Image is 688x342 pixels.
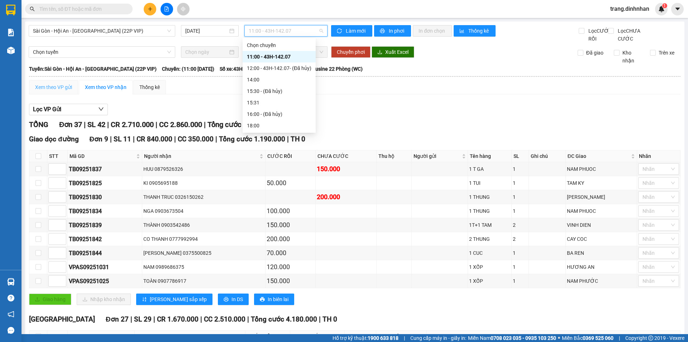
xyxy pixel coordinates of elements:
span: CC 350.000 [178,135,214,143]
div: [PERSON_NAME] [567,193,636,201]
span: Tổng cước 1.190.000 [219,135,285,143]
div: 1 THUNG [469,193,510,201]
input: Tìm tên, số ĐT hoặc mã đơn [39,5,124,13]
span: | [153,315,155,323]
div: CAY COC [567,235,636,243]
td: VPAS09251031 [68,260,142,274]
li: [PERSON_NAME] [4,4,104,17]
img: icon-new-feature [658,6,665,12]
div: TAM KY [567,179,636,187]
div: 11:00 - 43H-142.07 [247,53,311,61]
div: CO THANH 0777992994 [143,235,264,243]
div: THANH TRUC 0326150262 [143,193,264,201]
td: TB09251834 [68,204,142,218]
div: 1 [513,263,527,271]
span: SL 11 [114,135,131,143]
span: Lọc CƯỚC RỒI [586,27,613,43]
span: sync [337,28,343,34]
td: TB09251837 [68,162,142,176]
span: ĐC Giao [568,152,630,160]
div: NAM PHUOC [567,207,636,215]
div: 50.000 [267,178,314,188]
td: VPAS09251025 [68,274,142,288]
span: Người gửi [414,152,460,160]
span: Đơn 9 [90,135,109,143]
th: Tên hàng [468,150,512,162]
sup: 1 [662,3,667,8]
span: TH 0 [322,315,337,323]
button: printerIn DS [218,294,249,305]
span: Lọc CHƯA CƯỚC [615,27,652,43]
span: Miền Bắc [562,334,613,342]
div: VPAS09251025 [69,277,141,286]
div: Nhãn [639,332,678,340]
div: Chọn chuyến [243,39,316,51]
span: 1 [663,3,666,8]
div: 150.000 [267,276,314,286]
div: NAM 0989686375 [143,263,264,271]
div: NGA 0903673504 [143,207,264,215]
div: [PERSON_NAME] 0375500825 [143,249,264,257]
span: trang.dinhnhan [605,4,655,13]
li: VP [GEOGRAPHIC_DATA] [49,31,95,54]
span: CR 2.710.000 [111,120,154,129]
span: Giao dọc đường [29,135,79,143]
div: 1 [513,165,527,173]
span: Người nhận [144,152,258,160]
span: notification [8,311,14,318]
span: Cung cấp máy in - giấy in: [410,334,466,342]
div: TOÀN 0907786917 [143,277,264,285]
button: plus [144,3,156,15]
span: Mã GD [70,332,127,340]
span: Miền Nam [468,334,556,342]
span: environment [4,40,9,45]
span: SL 42 [87,120,105,129]
div: 200.000 [267,234,314,244]
div: 1 TUI [469,179,510,187]
div: THÀNH 0903542486 [143,221,264,229]
span: Người nhận [137,332,238,340]
div: HUU 0879526326 [143,165,264,173]
div: 1 T GA [469,165,510,173]
span: CC 2.860.000 [159,120,202,129]
span: caret-down [674,6,681,12]
span: sort-ascending [142,297,147,303]
span: | [204,120,206,129]
span: | [247,315,249,323]
span: Hỗ trợ kỹ thuật: [333,334,398,342]
td: TB09251825 [68,176,142,190]
div: TB09251830 [69,193,141,202]
div: 14:00 [247,76,311,84]
div: 1T+1 TAM [469,221,510,229]
div: 1 XỐP [469,277,510,285]
span: | [107,120,109,129]
span: SL 29 [134,315,152,323]
div: 18:00 [247,122,311,130]
span: message [8,327,14,334]
th: SL [512,150,529,162]
th: CHƯA CƯỚC [316,150,377,162]
span: printer [260,297,265,303]
span: Tổng cước 5.570.000 [207,120,275,129]
span: 11:00 - 43H-142.07 [249,25,323,36]
span: Số xe: 43H-142.07 [220,65,260,73]
div: TB09251839 [69,221,141,230]
div: Xem theo VP nhận [85,83,126,91]
li: VP VP An Sương [4,31,49,38]
div: Nhãn [639,152,678,160]
span: Lọc VP Gửi [33,105,61,114]
span: | [200,315,202,323]
span: question-circle [8,295,14,301]
span: plus [148,6,153,11]
div: TB09251837 [69,165,141,174]
span: Chuyến: (11:00 [DATE]) [162,65,214,73]
button: uploadGiao hàng [29,294,71,305]
button: bar-chartThống kê [454,25,496,37]
button: Lọc VP Gửi [29,104,108,115]
div: 70.000 [267,248,314,258]
td: TB09251839 [68,218,142,232]
td: TB09251842 [68,232,142,246]
th: Thu hộ [377,150,412,162]
span: | [174,135,176,143]
span: | [404,334,405,342]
